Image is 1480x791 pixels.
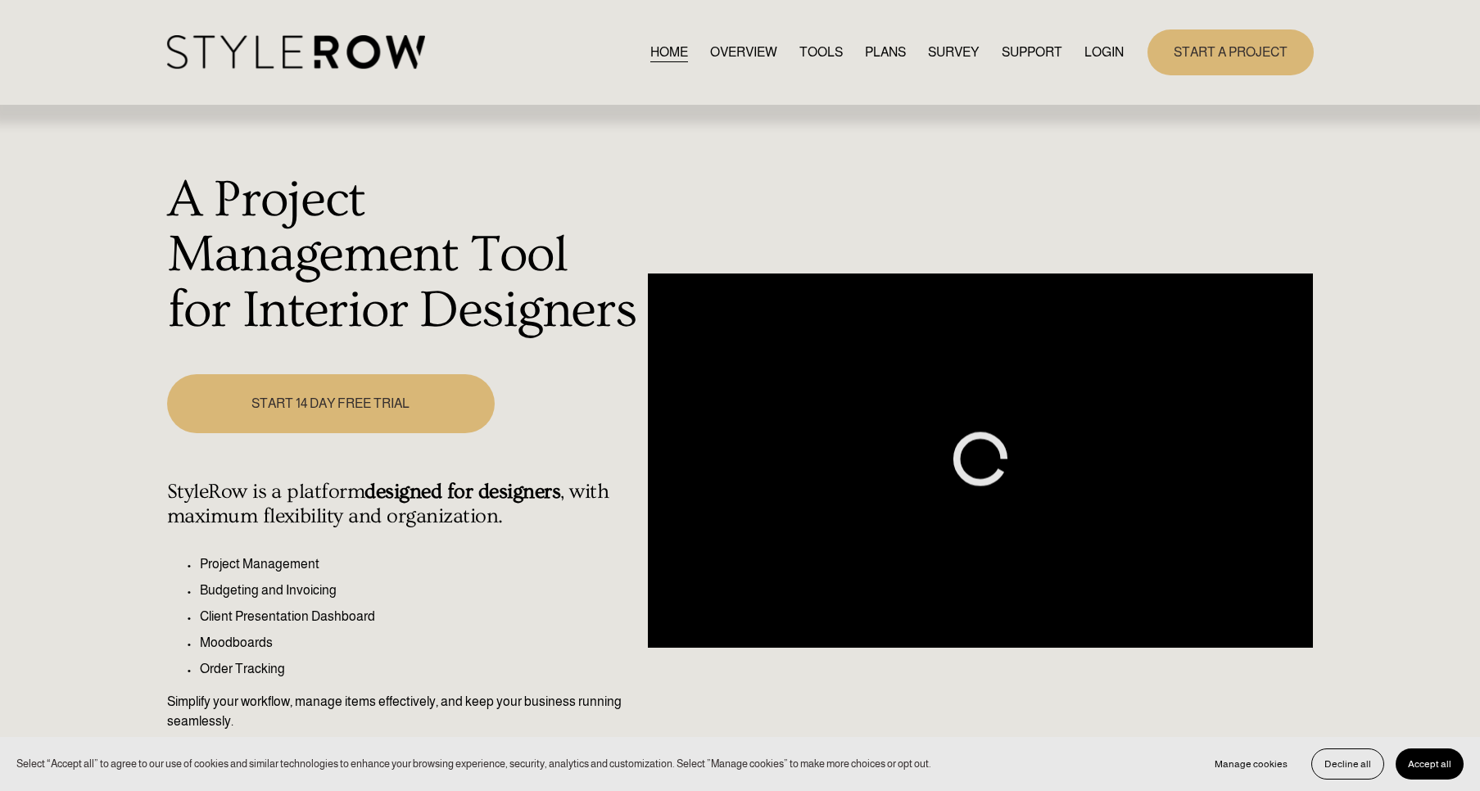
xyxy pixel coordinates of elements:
[1002,43,1062,62] span: SUPPORT
[167,173,640,339] h1: A Project Management Tool for Interior Designers
[200,633,640,653] p: Moodboards
[16,756,931,771] p: Select “Accept all” to agree to our use of cookies and similar technologies to enhance your brows...
[1408,758,1451,770] span: Accept all
[650,41,688,63] a: HOME
[200,581,640,600] p: Budgeting and Invoicing
[928,41,979,63] a: SURVEY
[1396,748,1464,780] button: Accept all
[1202,748,1300,780] button: Manage cookies
[865,41,906,63] a: PLANS
[710,41,777,63] a: OVERVIEW
[200,607,640,626] p: Client Presentation Dashboard
[1002,41,1062,63] a: folder dropdown
[200,554,640,574] p: Project Management
[167,480,640,529] h4: StyleRow is a platform , with maximum flexibility and organization.
[1147,29,1314,75] a: START A PROJECT
[1324,758,1371,770] span: Decline all
[167,692,640,731] p: Simplify your workflow, manage items effectively, and keep your business running seamlessly.
[167,35,425,69] img: StyleRow
[364,480,560,504] strong: designed for designers
[200,659,640,679] p: Order Tracking
[1215,758,1288,770] span: Manage cookies
[167,374,495,432] a: START 14 DAY FREE TRIAL
[1084,41,1124,63] a: LOGIN
[799,41,843,63] a: TOOLS
[1311,748,1384,780] button: Decline all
